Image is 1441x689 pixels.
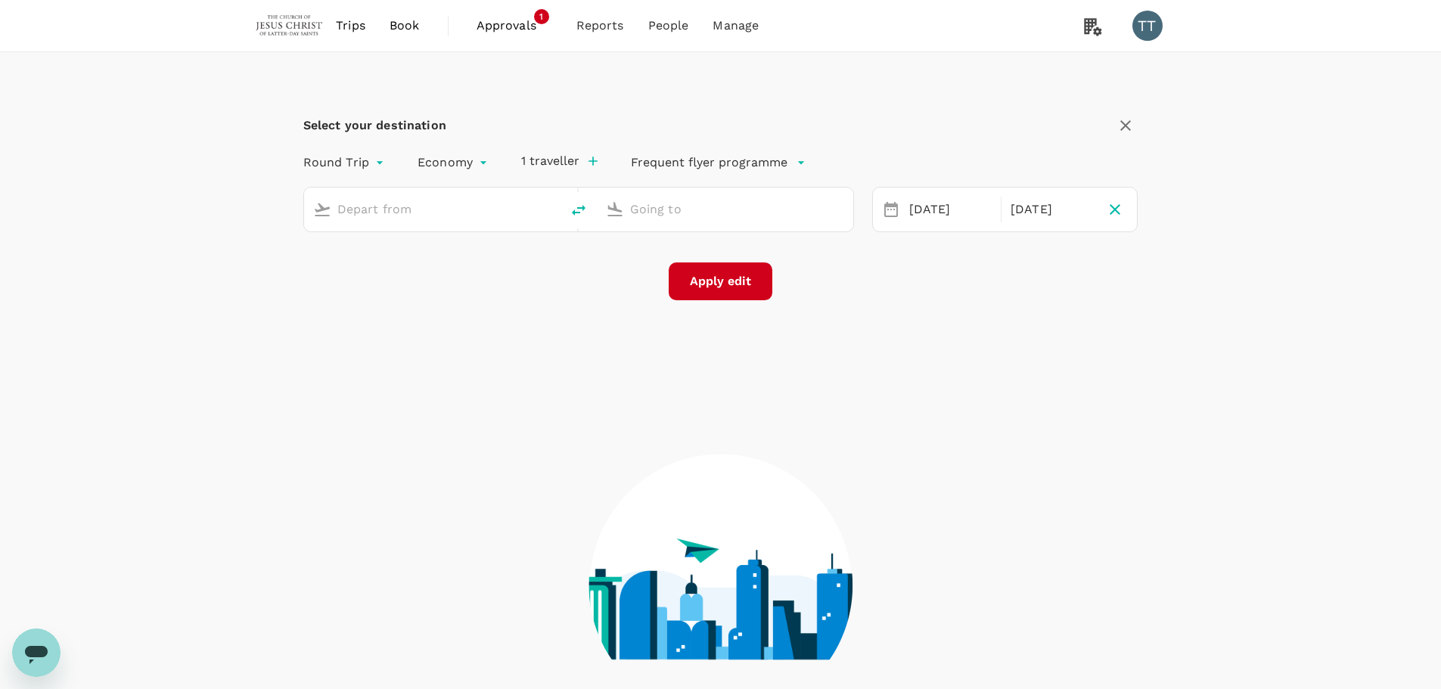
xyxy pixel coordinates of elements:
div: Economy [418,151,491,175]
button: Apply edit [669,262,772,300]
div: [DATE] [903,195,998,225]
button: 1 traveller [521,154,598,169]
input: Depart from [337,197,529,221]
button: Frequent flyer programme [631,154,806,172]
span: Trips [336,17,365,35]
button: Open [550,207,553,210]
span: Manage [713,17,759,35]
div: Select your destination [303,115,446,136]
span: Approvals [477,17,552,35]
span: People [648,17,689,35]
span: Reports [576,17,624,35]
div: TT [1132,11,1163,41]
button: Open [843,207,846,210]
div: [DATE] [1005,195,1099,225]
img: The Malaysian Church of Jesus Christ of Latter-day Saints [255,9,325,42]
iframe: Button to launch messaging window [12,628,61,677]
button: delete [561,192,597,228]
span: Book [390,17,420,35]
p: Frequent flyer programme [631,154,787,172]
input: Going to [630,197,821,221]
span: 1 [534,9,549,24]
div: Round Trip [303,151,388,175]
